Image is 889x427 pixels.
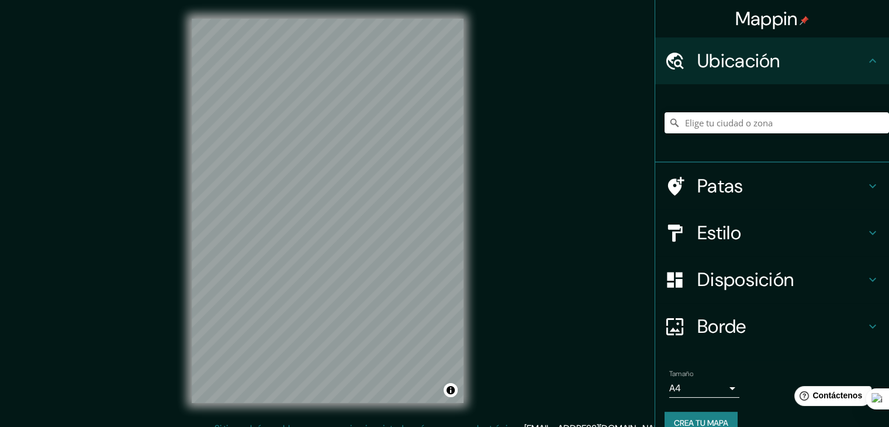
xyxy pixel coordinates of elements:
font: Patas [697,174,743,198]
img: pin-icon.png [800,16,809,25]
div: Estilo [655,209,889,256]
font: Mappin [735,6,798,31]
div: Disposición [655,256,889,303]
iframe: Lanzador de widgets de ayuda [785,381,876,414]
div: Patas [655,163,889,209]
canvas: Mapa [192,19,463,403]
font: Borde [697,314,746,339]
div: A4 [669,379,739,398]
button: Activar o desactivar atribución [444,383,458,397]
font: A4 [669,382,681,394]
div: Borde [655,303,889,350]
font: Tamaño [669,369,693,378]
font: Estilo [697,221,741,245]
div: Ubicación [655,37,889,84]
font: Disposición [697,267,794,292]
input: Elige tu ciudad o zona [665,112,889,133]
font: Ubicación [697,49,780,73]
